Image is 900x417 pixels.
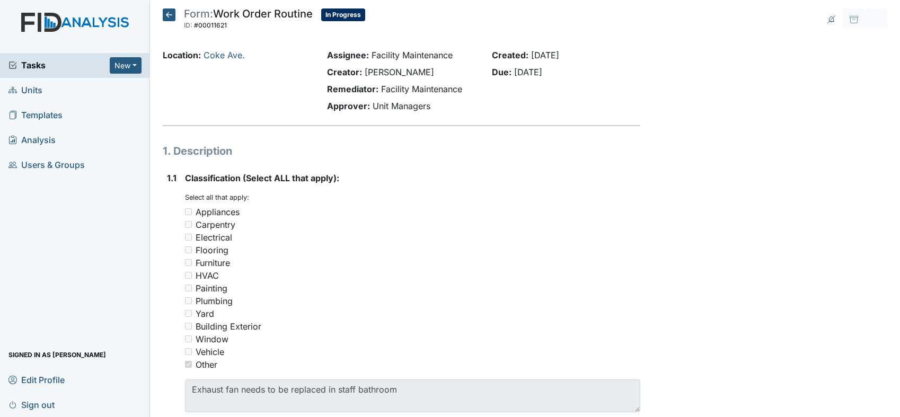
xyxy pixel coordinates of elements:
[820,8,843,29] span: Notifications are never sent for this task.
[8,59,110,72] a: Tasks
[196,345,224,358] div: Vehicle
[185,323,192,330] input: Building Exterior
[185,259,192,266] input: Furniture
[365,67,434,77] span: [PERSON_NAME]
[327,67,362,77] strong: Creator:
[110,57,142,74] button: New
[184,21,192,29] span: ID:
[184,7,213,20] span: Form:
[163,50,201,60] strong: Location:
[185,335,192,342] input: Window
[196,295,233,307] div: Plumbing
[531,50,559,60] span: [DATE]
[185,173,339,183] span: Classification (Select ALL that apply):
[514,67,542,77] span: [DATE]
[196,282,227,295] div: Painting
[196,206,240,218] div: Appliances
[196,218,235,231] div: Carpentry
[8,132,56,148] span: Analysis
[185,310,192,317] input: Yard
[492,67,511,77] strong: Due:
[8,371,65,388] span: Edit Profile
[196,333,228,345] div: Window
[184,8,313,32] div: Work Order Routine
[185,234,192,241] input: Electrical
[185,272,192,279] input: HVAC
[194,21,227,29] span: #00011621
[196,320,261,333] div: Building Exterior
[196,231,232,244] div: Electrical
[196,244,228,256] div: Flooring
[185,379,640,412] textarea: Exhaust fan needs to be replaced in staff bathroom
[204,50,245,60] a: Coke Ave.
[185,221,192,228] input: Carpentry
[321,8,365,21] span: In Progress
[196,307,214,320] div: Yard
[492,50,528,60] strong: Created:
[185,297,192,304] input: Plumbing
[8,396,55,413] span: Sign out
[185,361,192,368] input: Other
[196,256,230,269] div: Furniture
[167,172,177,184] label: 1.1
[185,246,192,253] input: Flooring
[327,101,370,111] strong: Approver:
[185,285,192,291] input: Painting
[185,348,192,355] input: Vehicle
[8,107,63,123] span: Templates
[196,269,219,282] div: HVAC
[381,84,462,94] span: Facility Maintenance
[373,101,430,111] span: Unit Managers
[8,157,85,173] span: Users & Groups
[196,358,217,371] div: Other
[8,347,106,363] span: Signed in as [PERSON_NAME]
[163,143,640,159] h1: 1. Description
[185,208,192,215] input: Appliances
[185,193,249,201] small: Select all that apply:
[8,82,42,99] span: Units
[327,84,378,94] strong: Remediator:
[372,50,453,60] span: Facility Maintenance
[327,50,369,60] strong: Assignee:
